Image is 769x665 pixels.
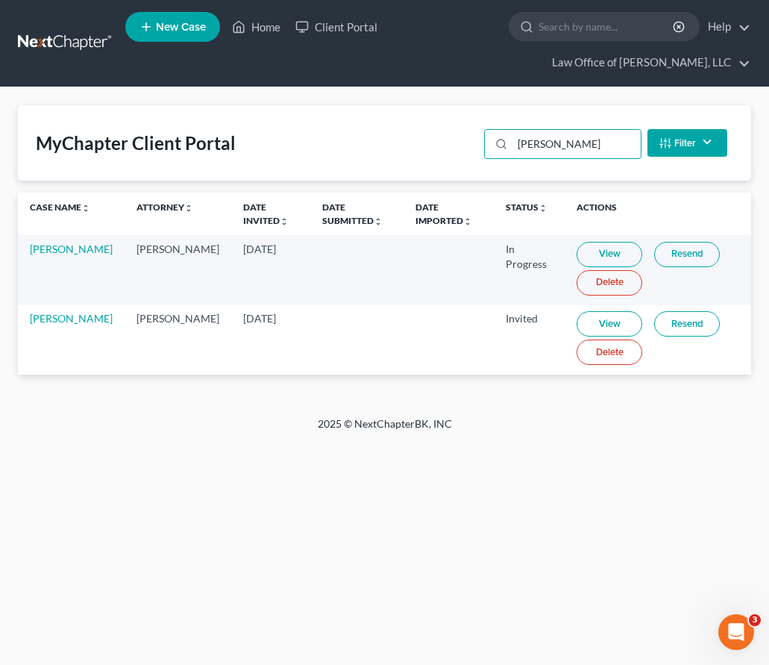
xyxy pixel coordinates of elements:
[280,217,289,226] i: unfold_more
[577,340,642,365] a: Delete
[81,204,90,213] i: unfold_more
[184,204,193,213] i: unfold_more
[288,13,385,40] a: Client Portal
[415,202,472,225] a: Date Importedunfold_more
[125,235,231,305] td: [PERSON_NAME]
[700,13,750,40] a: Help
[243,243,276,255] span: [DATE]
[374,217,383,226] i: unfold_more
[494,305,565,375] td: Invited
[539,13,675,40] input: Search by name...
[577,270,642,296] a: Delete
[539,204,547,213] i: unfold_more
[30,312,113,325] a: [PERSON_NAME]
[577,242,642,267] a: View
[243,202,289,225] a: Date Invitedunfold_more
[136,202,193,213] a: Attorneyunfold_more
[647,129,727,157] button: Filter
[322,202,383,225] a: Date Submittedunfold_more
[463,217,472,226] i: unfold_more
[577,311,642,337] a: View
[654,311,720,337] a: Resend
[27,416,743,443] div: 2025 © NextChapterBK, INC
[30,202,90,213] a: Case Nameunfold_more
[243,312,276,325] span: [DATE]
[718,614,754,650] iframe: Intercom live chat
[36,131,236,155] div: MyChapter Client Portal
[494,235,565,305] td: In Progress
[512,130,640,158] input: Search...
[654,242,720,267] a: Resend
[565,193,751,235] th: Actions
[30,243,113,255] a: [PERSON_NAME]
[506,202,547,213] a: Statusunfold_more
[125,305,231,375] td: [PERSON_NAME]
[225,13,288,40] a: Home
[544,49,750,76] a: Law Office of [PERSON_NAME], LLC
[749,614,761,626] span: 3
[156,22,206,33] span: New Case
